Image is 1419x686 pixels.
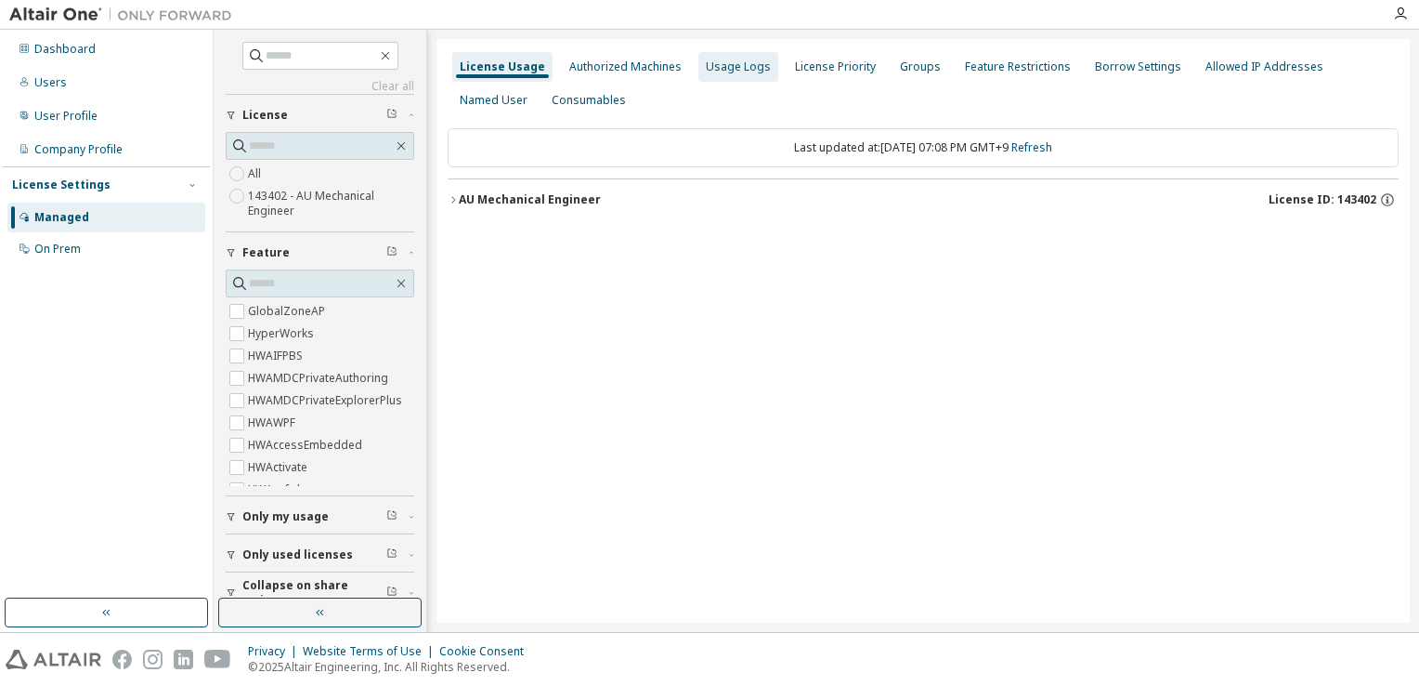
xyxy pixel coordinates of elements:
label: 143402 - AU Mechanical Engineer [248,185,414,222]
label: HWAWPF [248,412,299,434]
div: Dashboard [34,42,96,57]
span: Collapse on share string [242,578,386,608]
div: Company Profile [34,142,123,157]
span: Clear filter [386,245,397,260]
div: User Profile [34,109,98,124]
label: HWAMDCPrivateExplorerPlus [248,389,406,412]
a: Refresh [1011,139,1052,155]
button: License [226,95,414,136]
label: All [248,163,265,185]
label: HWAMDCPrivateAuthoring [248,367,392,389]
span: Only my usage [242,509,329,524]
span: License ID: 143402 [1269,192,1376,207]
button: Feature [226,232,414,273]
div: Cookie Consent [439,644,535,659]
div: Consumables [552,93,626,108]
div: AU Mechanical Engineer [459,192,601,207]
img: youtube.svg [204,650,231,669]
button: AU Mechanical EngineerLicense ID: 143402 [448,179,1399,220]
a: Clear all [226,79,414,94]
div: Feature Restrictions [965,59,1071,74]
div: Website Terms of Use [303,644,439,659]
div: Groups [900,59,941,74]
div: Users [34,75,67,90]
div: Named User [460,93,527,108]
img: facebook.svg [112,650,132,669]
label: HWAIFPBS [248,345,306,367]
span: License [242,108,288,123]
div: Last updated at: [DATE] 07:08 PM GMT+9 [448,128,1399,167]
span: Clear filter [386,586,397,600]
span: Only used licenses [242,547,353,562]
label: HWActivate [248,456,311,479]
span: Feature [242,245,290,260]
div: Borrow Settings [1095,59,1181,74]
div: Managed [34,210,89,225]
img: Altair One [9,6,241,24]
button: Only used licenses [226,534,414,575]
label: GlobalZoneAP [248,300,329,323]
span: Clear filter [386,509,397,524]
button: Only my usage [226,496,414,537]
div: On Prem [34,242,81,257]
div: License Priority [795,59,876,74]
div: License Settings [12,178,111,192]
div: Usage Logs [706,59,771,74]
label: HWAccessEmbedded [248,434,366,456]
div: Privacy [248,644,303,659]
label: HWAcufwh [248,479,307,501]
p: © 2025 Altair Engineering, Inc. All Rights Reserved. [248,659,535,675]
span: Clear filter [386,108,397,123]
button: Collapse on share string [226,573,414,613]
img: instagram.svg [143,650,163,669]
div: Authorized Machines [569,59,682,74]
div: Allowed IP Addresses [1205,59,1323,74]
img: linkedin.svg [174,650,193,669]
div: License Usage [460,59,545,74]
img: altair_logo.svg [6,650,101,669]
label: HyperWorks [248,323,318,345]
span: Clear filter [386,547,397,562]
